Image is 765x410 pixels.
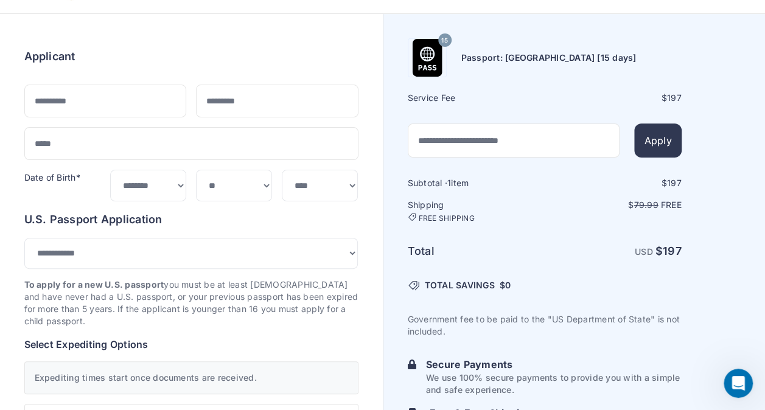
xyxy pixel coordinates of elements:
[425,279,495,291] span: TOTAL SAVINGS
[24,172,80,182] label: Date of Birth*
[24,48,75,65] h6: Applicant
[667,92,682,103] span: 197
[408,92,543,104] h6: Service Fee
[663,245,682,257] span: 197
[634,200,658,210] span: 79.99
[408,313,682,338] p: Government fee to be paid to the "US Department of State" is not included.
[441,33,447,49] span: 15
[661,200,682,210] span: Free
[667,178,682,188] span: 197
[546,92,682,104] div: $
[24,361,358,394] div: Expediting times start once documents are received.
[408,199,543,223] h6: Shipping
[24,337,358,352] h6: Select Expediting Options
[461,52,637,64] h6: Passport: [GEOGRAPHIC_DATA] [15 days]
[24,211,358,228] h6: U.S. Passport Application
[408,39,446,77] img: Product Name
[634,123,681,158] button: Apply
[546,199,682,211] p: $
[408,177,543,189] h6: Subtotal · item
[500,279,511,291] span: $
[447,178,451,188] span: 1
[546,177,682,189] div: $
[408,243,543,260] h6: Total
[426,357,682,372] h6: Secure Payments
[24,279,358,327] p: you must be at least [DEMOGRAPHIC_DATA] and have never had a U.S. passport, or your previous pass...
[24,279,164,290] strong: To apply for a new U.S. passport
[635,246,653,257] span: USD
[505,280,511,290] span: 0
[419,214,475,223] span: FREE SHIPPING
[655,245,682,257] strong: $
[426,372,682,396] p: We use 100% secure payments to provide you with a simple and safe experience.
